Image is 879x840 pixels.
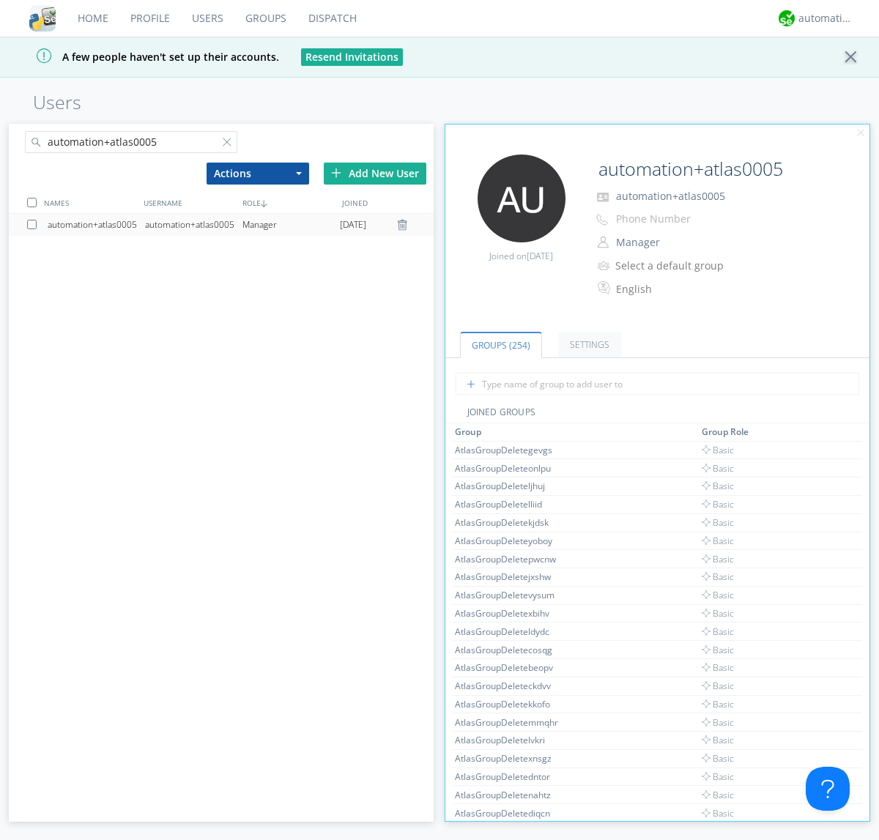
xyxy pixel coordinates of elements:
[700,423,797,441] th: Toggle SortBy
[455,734,565,746] div: AtlasGroupDeletelvkri
[702,462,734,475] span: Basic
[48,214,145,236] div: automation+atlas0005
[702,807,734,819] span: Basic
[9,214,434,236] a: automation+atlas0005automation+atlas0005Manager[DATE]
[616,282,738,297] div: English
[140,192,239,213] div: USERNAME
[702,480,734,492] span: Basic
[301,48,403,66] button: Resend Invitations
[702,607,734,620] span: Basic
[702,716,734,729] span: Basic
[11,50,279,64] span: A few people haven't set up their accounts.
[455,553,565,565] div: AtlasGroupDeletepwcnw
[702,516,734,529] span: Basic
[702,644,734,656] span: Basic
[455,480,565,492] div: AtlasGroupDeleteljhuj
[702,698,734,710] span: Basic
[702,752,734,765] span: Basic
[796,423,829,441] th: Toggle SortBy
[455,498,565,510] div: AtlasGroupDeletelliid
[527,250,553,262] span: [DATE]
[455,807,565,819] div: AtlasGroupDeletediqcn
[598,237,609,248] img: person-outline.svg
[331,168,341,178] img: plus.svg
[455,607,565,620] div: AtlasGroupDeletexbihv
[453,423,700,441] th: Toggle SortBy
[478,155,565,242] img: 373638.png
[455,516,565,529] div: AtlasGroupDeletekjdsk
[239,192,338,213] div: ROLE
[615,259,738,273] div: Select a default group
[702,553,734,565] span: Basic
[455,462,565,475] div: AtlasGroupDeleteonlpu
[598,279,612,297] img: In groups with Translation enabled, this user's messages will be automatically translated to and ...
[455,625,565,638] div: AtlasGroupDeleteldydc
[455,680,565,692] div: AtlasGroupDeleteckdvv
[340,214,366,236] span: [DATE]
[455,570,565,583] div: AtlasGroupDeletejxshw
[779,10,795,26] img: d2d01cd9b4174d08988066c6d424eccd
[616,189,725,203] span: automation+atlas0005
[460,332,542,358] a: Groups (254)
[598,256,612,275] img: icon-alert-users-thin-outline.svg
[702,661,734,674] span: Basic
[455,661,565,674] div: AtlasGroupDeletebeopv
[445,406,870,423] div: JOINED GROUPS
[455,535,565,547] div: AtlasGroupDeleteyoboy
[455,770,565,783] div: AtlasGroupDeletedntor
[40,192,139,213] div: NAMES
[806,767,850,811] iframe: Toggle Customer Support
[596,214,608,226] img: phone-outline.svg
[702,535,734,547] span: Basic
[145,214,242,236] div: automation+atlas0005
[702,734,734,746] span: Basic
[702,498,734,510] span: Basic
[702,589,734,601] span: Basic
[456,373,859,395] input: Type name of group to add user to
[558,332,621,357] a: Settings
[455,444,565,456] div: AtlasGroupDeletegevgs
[455,644,565,656] div: AtlasGroupDeletecosqg
[798,11,853,26] div: automation+atlas
[29,5,56,31] img: cddb5a64eb264b2086981ab96f4c1ba7
[702,625,734,638] span: Basic
[324,163,426,185] div: Add New User
[702,444,734,456] span: Basic
[611,232,757,253] button: Manager
[593,155,829,184] input: Name
[856,128,866,138] img: cancel.svg
[489,250,553,262] span: Joined on
[25,131,237,153] input: Search users
[702,680,734,692] span: Basic
[455,789,565,801] div: AtlasGroupDeletenahtz
[455,716,565,729] div: AtlasGroupDeletemmqhr
[338,192,437,213] div: JOINED
[207,163,309,185] button: Actions
[702,770,734,783] span: Basic
[242,214,340,236] div: Manager
[455,698,565,710] div: AtlasGroupDeletekkofo
[702,789,734,801] span: Basic
[455,589,565,601] div: AtlasGroupDeletevysum
[455,752,565,765] div: AtlasGroupDeletexnsgz
[702,570,734,583] span: Basic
